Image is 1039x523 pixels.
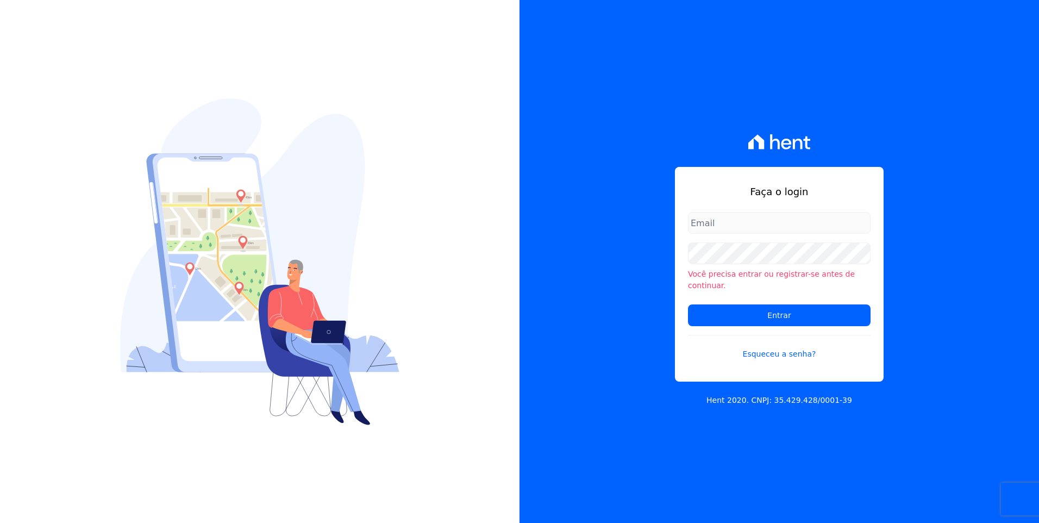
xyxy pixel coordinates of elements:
[688,184,871,199] h1: Faça o login
[688,269,871,291] li: Você precisa entrar ou registrar-se antes de continuar.
[688,212,871,234] input: Email
[688,335,871,360] a: Esqueceu a senha?
[706,395,852,406] p: Hent 2020. CNPJ: 35.429.428/0001-39
[120,98,399,425] img: Login
[688,304,871,326] input: Entrar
